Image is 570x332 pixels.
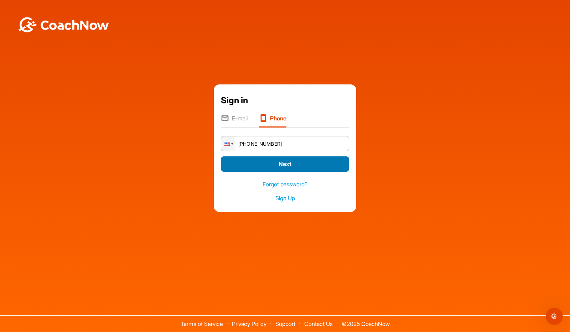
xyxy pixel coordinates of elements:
[17,17,110,32] img: BwLJSsUCoWCh5upNqxVrqldRgqLPVwmV24tXu5FoVAoFEpwwqQ3VIfuoInZCoVCoTD4vwADAC3ZFMkVEQFDAAAAAElFTkSuQmCC
[221,136,349,151] input: 1 (702) 123-4567
[221,194,349,202] a: Sign Up
[221,180,349,188] a: Forgot password?
[232,320,266,327] a: Privacy Policy
[221,156,349,172] button: Next
[546,308,563,325] iframe: Intercom live chat
[221,136,235,151] div: United States: + 1
[304,320,333,327] a: Contact Us
[275,320,295,327] a: Support
[338,316,393,327] span: © 2025 CoachNow
[259,114,286,128] li: Phone
[221,94,349,107] div: Sign in
[221,114,248,128] li: E-mail
[181,320,223,327] a: Terms of Service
